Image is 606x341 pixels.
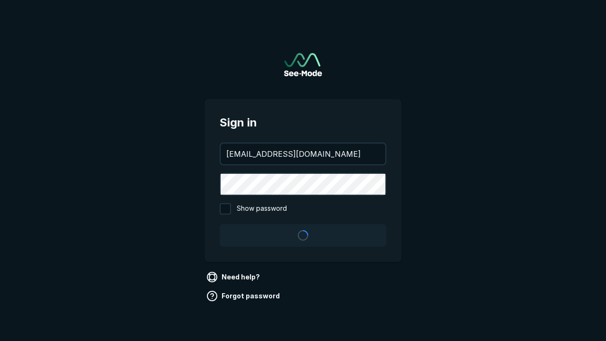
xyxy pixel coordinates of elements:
img: See-Mode Logo [284,53,322,76]
span: Show password [237,203,287,215]
span: Sign in [220,114,386,131]
a: Need help? [205,269,264,285]
a: Go to sign in [284,53,322,76]
a: Forgot password [205,288,284,304]
input: your@email.com [221,144,385,164]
